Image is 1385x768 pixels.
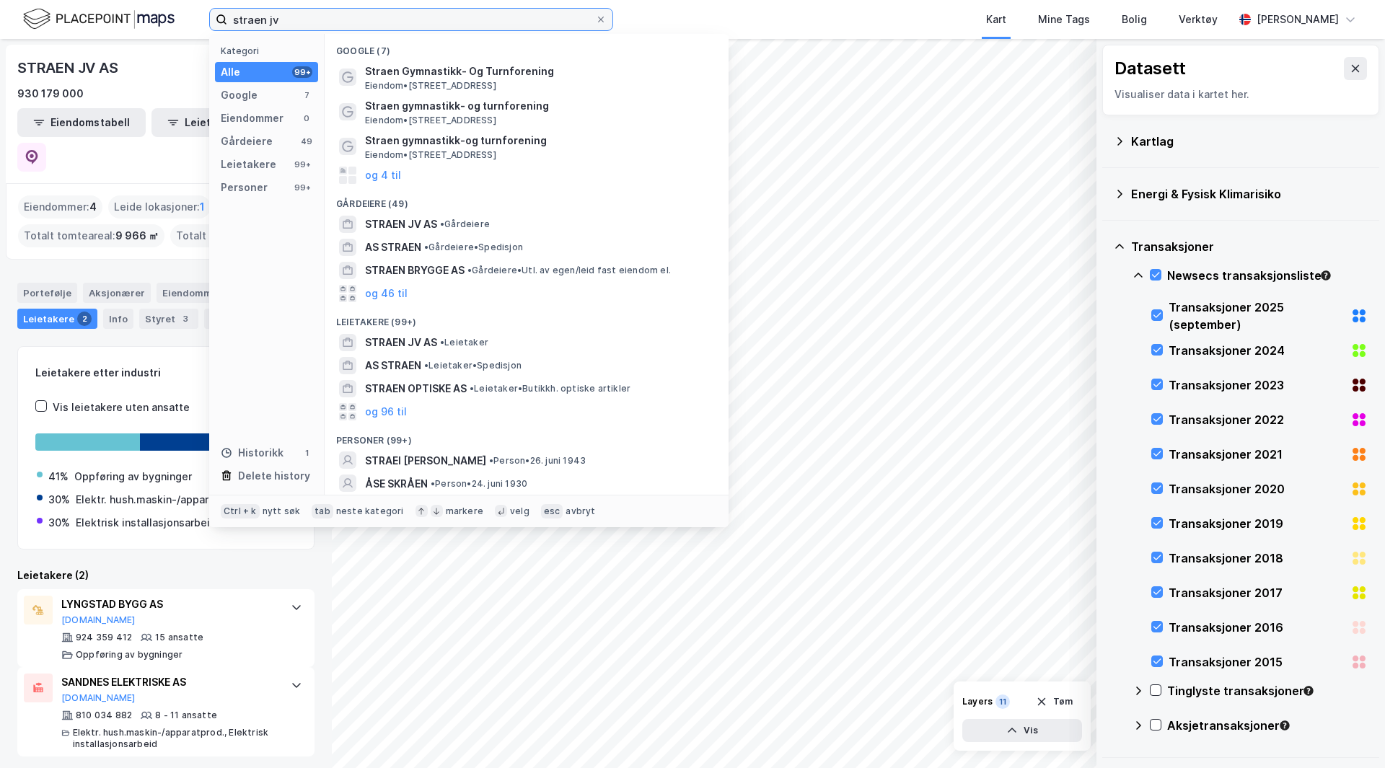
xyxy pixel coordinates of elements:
div: Layers [962,696,993,707]
div: Newsecs transaksjonsliste [1167,267,1368,284]
div: avbryt [566,506,595,517]
span: • [440,219,444,229]
div: Transaksjoner 2016 [1169,619,1345,636]
div: 49 [301,136,312,147]
div: Bolig [1122,11,1147,28]
div: Info [103,309,133,329]
span: Leietaker • Butikkh. optiske artikler [470,383,630,394]
div: Transaksjoner 2020 [1169,480,1345,498]
div: Tooltip anchor [1278,719,1291,732]
div: Transaksjoner 2025 (september) [1169,299,1345,333]
div: markere [446,506,483,517]
span: • [467,265,472,275]
div: Historikk [221,444,283,462]
span: • [440,337,444,348]
div: tab [312,504,333,518]
span: Gårdeiere • Utl. av egen/leid fast eiendom el. [467,265,671,276]
span: Leietaker • Spedisjon [424,360,522,371]
span: • [470,383,474,394]
div: Leietakere [221,156,276,173]
div: Transaksjoner [204,309,286,329]
div: Totalt byggareal : [170,224,308,247]
div: Transaksjoner [1131,238,1368,255]
div: Leietakere (99+) [325,305,729,331]
span: • [424,360,428,371]
div: 30% [48,491,70,508]
span: Leietaker [440,337,488,348]
div: Portefølje [17,283,77,303]
div: Transaksjoner 2021 [1169,446,1345,463]
button: Tøm [1026,690,1082,713]
div: Transaksjoner 2024 [1169,342,1345,359]
div: Leietakere [17,309,97,329]
span: Person • 24. juni 1930 [431,478,527,490]
div: Aksjonærer [83,283,151,303]
div: Elektr. hush.maskin-/apparatprod. [76,491,245,508]
button: og 4 til [365,167,401,184]
span: STRAEN JV AS [365,216,437,233]
button: og 46 til [365,285,408,302]
div: Personer [221,179,268,196]
div: Elektrisk installasjonsarbeid [76,514,216,531]
span: AS STRAEN [365,357,421,374]
div: 11 [995,694,1010,709]
button: [DOMAIN_NAME] [61,614,136,626]
span: Gårdeiere • Spedisjon [424,242,523,253]
div: Transaksjoner 2018 [1169,549,1345,567]
span: STRAEI [PERSON_NAME] [365,452,486,469]
div: Kart [986,11,1006,28]
div: STRAEN JV AS [17,56,121,79]
div: Personer (99+) [325,423,729,449]
div: 8 - 11 ansatte [155,710,217,721]
div: Tinglyste transaksjoner [1167,682,1368,699]
div: 0 [301,112,312,124]
button: og 96 til [365,403,407,420]
div: Gårdeiere [221,133,273,150]
div: Eiendommer : [18,195,102,219]
span: Eiendom • [STREET_ADDRESS] [365,80,496,92]
div: Verktøy [1179,11,1218,28]
div: Leide lokasjoner : [108,195,211,219]
div: Vis leietakere uten ansatte [53,399,190,416]
div: 810 034 882 [76,710,132,721]
input: Søk på adresse, matrikkel, gårdeiere, leietakere eller personer [227,9,595,30]
img: logo.f888ab2527a4732fd821a326f86c7f29.svg [23,6,175,32]
span: AS STRAEN [365,239,421,256]
div: Datasett [1114,57,1186,80]
div: velg [510,506,529,517]
div: Oppføring av bygninger [74,468,192,485]
div: Visualiser data i kartet her. [1114,86,1367,103]
div: Google (7) [325,34,729,60]
button: [DOMAIN_NAME] [61,692,136,704]
div: Delete history [238,467,310,485]
div: Gårdeiere (49) [325,187,729,213]
div: Tooltip anchor [1302,684,1315,697]
span: STRAEN BRYGGE AS [365,262,465,279]
span: Person • 26. juni 1943 [489,455,586,467]
div: Alle [221,63,240,81]
div: [PERSON_NAME] [1257,11,1339,28]
div: 3 [178,312,193,326]
div: Kategori [221,45,318,56]
span: Gårdeiere [440,219,490,230]
div: Leietakere (2) [17,567,315,584]
div: 930 179 000 [17,85,84,102]
iframe: Chat Widget [1313,699,1385,768]
span: 9 966 ㎡ [115,227,159,244]
div: Transaksjoner 2015 [1169,653,1345,671]
span: 4 [89,198,97,216]
div: 99+ [292,159,312,170]
div: Eiendommer [221,110,283,127]
span: • [489,455,493,466]
div: Kartlag [1131,133,1368,150]
div: Energi & Fysisk Klimarisiko [1131,185,1368,203]
div: neste kategori [336,506,404,517]
span: Straen gymnastikk- og turnforening [365,97,711,115]
div: Elektr. hush.maskin-/apparatprod., Elektrisk installasjonsarbeid [73,727,277,750]
span: 1 [200,198,205,216]
div: Transaksjoner 2019 [1169,515,1345,532]
button: Leietakertabell [151,108,280,137]
span: Straen gymnastikk-og turnforening [365,132,711,149]
button: Vis [962,719,1082,742]
span: • [431,478,435,489]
